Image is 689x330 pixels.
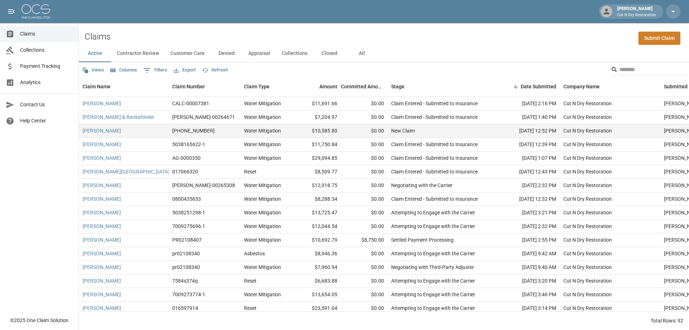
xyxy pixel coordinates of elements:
a: [PERSON_NAME] [83,277,121,284]
div: [DATE] 12:32 PM [495,192,560,206]
div: [PERSON_NAME] [614,5,659,18]
div: 01-008-942649 [172,127,215,134]
div: $0.00 [341,124,388,138]
div: Claim Name [83,76,111,97]
div: Water Mitigation [244,264,281,271]
div: Cut N Dry Restoration [563,250,612,257]
div: $0.00 [341,152,388,165]
button: All [346,45,378,62]
div: Attempting to Engage with the Carrier [391,223,475,230]
div: $29,094.85 [294,152,341,165]
button: Sort [511,82,521,92]
a: [PERSON_NAME] [83,154,121,162]
div: pr02108340 [172,250,200,257]
div: 7009275696-1 [172,223,205,230]
span: Help Center [20,117,73,125]
a: [PERSON_NAME] [83,209,121,216]
button: open drawer [4,4,19,19]
div: Cut N Dry Restoration [563,127,612,134]
div: Attempting to Engage with the Carrier [391,291,475,298]
div: $10,585.80 [294,124,341,138]
button: Collections [276,45,313,62]
button: Select columns [109,65,139,76]
div: Cut N Dry Restoration [563,209,612,216]
div: Negotiating with the Carrier [391,182,453,189]
div: PR02108407 [172,236,202,243]
div: $7,960.94 [294,261,341,274]
div: Cut N Dry Restoration [563,141,612,148]
div: $7,204.97 [294,111,341,124]
span: Payment Tracking [20,62,73,70]
button: Active [79,45,111,62]
div: $0.00 [341,247,388,261]
div: [DATE] 3:20 PM [495,274,560,288]
div: Cut N Dry Restoration [563,182,612,189]
div: 016597914 [172,305,198,312]
div: [DATE] 2:16 PM [495,97,560,111]
a: [PERSON_NAME] [83,305,121,312]
button: Denied [210,45,243,62]
a: Submit Claim [638,32,680,45]
div: Water Mitigation [244,236,281,243]
div: Claim Entered - Submitted to Insurance [391,195,478,203]
button: Closed [313,45,346,62]
button: Contractor Review [111,45,165,62]
div: $13,725.47 [294,206,341,220]
div: Claim Entered - Submitted to Insurance [391,100,478,107]
div: Claim Type [244,76,269,97]
p: Cut N Dry Restoration [617,12,656,18]
a: [PERSON_NAME] [83,127,121,134]
div: Water Mitigation [244,182,281,189]
div: [DATE] 3:14 PM [495,302,560,315]
div: CALC-00007381 [172,100,209,107]
div: $0.00 [341,179,388,192]
div: $12,044.54 [294,220,341,233]
div: Claim Entered - Submitted to Insurance [391,154,478,162]
span: Collections [20,46,73,54]
div: $13,654.05 [294,288,341,302]
div: Cut N Dry Restoration [563,277,612,284]
div: Cut N Dry Restoration [563,223,612,230]
div: Cut N Dry Restoration [563,264,612,271]
span: Analytics [20,79,73,86]
div: Negotiating with Third-Party Adjuster [391,264,474,271]
div: Stage [388,76,495,97]
div: Search [611,64,688,77]
a: [PERSON_NAME] [83,141,121,148]
a: [PERSON_NAME] & Bankshinder [83,113,154,121]
div: $0.00 [341,220,388,233]
div: $0.00 [341,274,388,288]
div: 017066320 [172,168,198,175]
a: [PERSON_NAME] [83,195,121,203]
div: Claim Name [79,76,169,97]
div: Date Submitted [521,76,556,97]
a: [PERSON_NAME] [83,100,121,107]
div: $0.00 [341,111,388,124]
div: 0800435653 [172,195,201,203]
div: Reset [244,277,257,284]
div: Water Mitigation [244,291,281,298]
div: 5038165622-1 [172,141,205,148]
div: Reset [244,168,257,175]
button: Appraisal [243,45,276,62]
div: $12,918.75 [294,179,341,192]
div: Cut N Dry Restoration [563,291,612,298]
div: 7584s374q [172,277,198,284]
div: Water Mitigation [244,209,281,216]
div: Settled Payment Processing [391,236,454,243]
button: Show filters [142,65,169,76]
a: [PERSON_NAME] [83,182,121,189]
div: Company Name [560,76,660,97]
div: $0.00 [341,165,388,179]
div: CAHO-00265308 [172,182,235,189]
div: Claim Number [169,76,240,97]
div: Asbestos [244,250,265,257]
div: Claim Entered - Submitted to Insurance [391,141,478,148]
h2: Claims [85,32,111,42]
a: [PERSON_NAME] [83,291,121,298]
div: Water Mitigation [244,100,281,107]
div: [DATE] 2:32 PM [495,220,560,233]
div: $11,750.84 [294,138,341,152]
div: Attempting to Engage with the Carrier [391,250,475,257]
div: New Claim [391,127,415,134]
